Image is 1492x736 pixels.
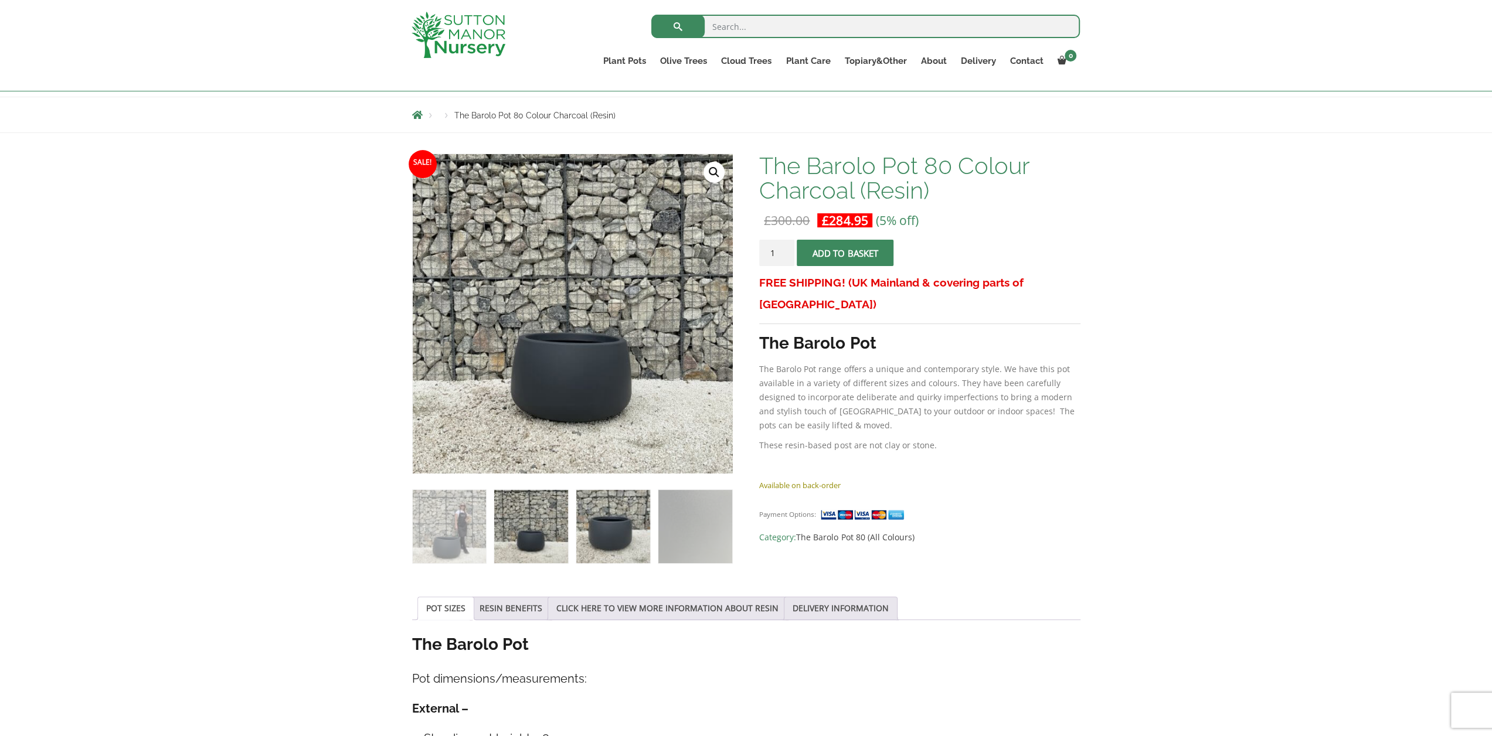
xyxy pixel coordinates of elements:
a: Plant Pots [596,53,653,69]
p: These resin-based post are not clay or stone. [759,438,1080,452]
span: Category: [759,530,1080,544]
strong: The Barolo Pot [759,333,876,353]
button: Add to basket [797,240,893,266]
input: Search... [651,15,1080,38]
p: Available on back-order [759,478,1080,492]
span: 0 [1065,50,1076,62]
nav: Breadcrumbs [412,110,1080,120]
span: The Barolo Pot 80 Colour Charcoal (Resin) [454,111,616,120]
input: Product quantity [759,240,794,266]
a: Delivery [953,53,1002,69]
strong: The Barolo Pot [412,635,529,654]
a: DELIVERY INFORMATION [793,597,889,619]
a: POT SIZES [426,597,465,619]
strong: External – [412,701,468,715]
a: About [913,53,953,69]
img: The Barolo Pot 80 Colour Charcoal (Resin) - Image 2 [494,490,567,563]
a: View full-screen image gallery [703,162,725,183]
a: RESIN BENEFITS [480,597,542,619]
img: The Barolo Pot 80 Colour Charcoal (Resin) - Image 4 [658,490,732,563]
h3: FREE SHIPPING! (UK Mainland & covering parts of [GEOGRAPHIC_DATA]) [759,272,1080,315]
img: payment supported [820,509,908,521]
small: Payment Options: [759,510,816,519]
a: Contact [1002,53,1050,69]
bdi: 284.95 [822,212,868,229]
p: The Barolo Pot range offers a unique and contemporary style. We have this pot available in a vari... [759,362,1080,432]
a: Topiary&Other [837,53,913,69]
span: Sale! [409,150,437,178]
img: The Barolo Pot 80 Colour Charcoal (Resin) - Image 3 [576,490,650,563]
img: logo [412,12,505,58]
bdi: 300.00 [764,212,810,229]
img: The Barolo Pot 80 Colour Charcoal (Resin) [413,490,486,563]
a: Plant Care [779,53,837,69]
a: 0 [1050,53,1080,69]
a: Cloud Trees [714,53,779,69]
h1: The Barolo Pot 80 Colour Charcoal (Resin) [759,154,1080,203]
h4: Pot dimensions/measurements: [412,670,1080,688]
a: Olive Trees [653,53,714,69]
span: £ [764,212,771,229]
a: The Barolo Pot 80 (All Colours) [796,531,914,543]
span: £ [822,212,829,229]
a: CLICK HERE TO VIEW MORE INFORMATION ABOUT RESIN [556,597,779,619]
span: (5% off) [875,212,918,229]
